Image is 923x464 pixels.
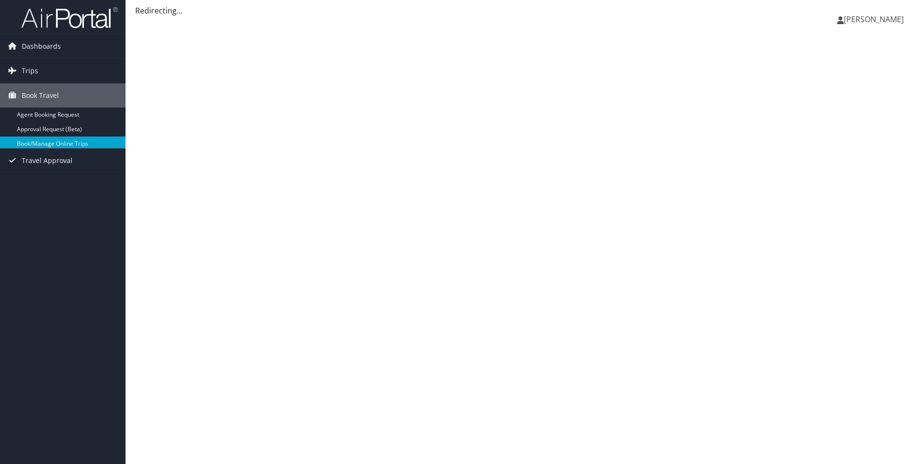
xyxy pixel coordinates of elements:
[22,59,38,83] span: Trips
[22,34,61,58] span: Dashboards
[135,5,913,16] div: Redirecting...
[844,14,904,25] span: [PERSON_NAME]
[22,149,72,173] span: Travel Approval
[22,83,59,108] span: Book Travel
[21,6,118,29] img: airportal-logo.png
[837,5,913,34] a: [PERSON_NAME]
